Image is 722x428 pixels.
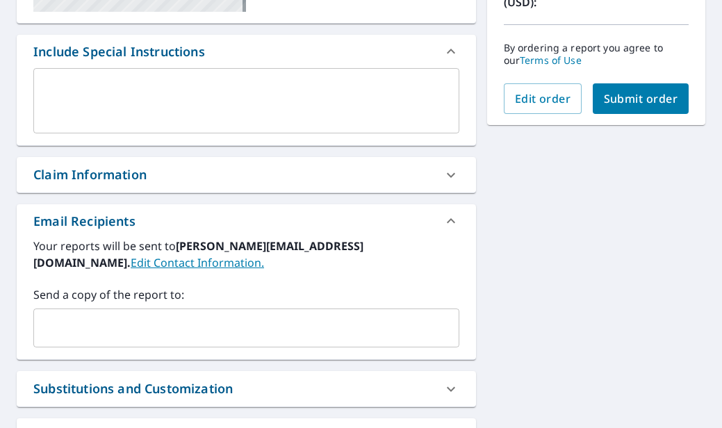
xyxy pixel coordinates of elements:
[515,91,571,106] span: Edit order
[131,255,264,270] a: EditContactInfo
[33,379,233,398] div: Substitutions and Customization
[33,42,205,61] div: Include Special Instructions
[504,42,689,67] p: By ordering a report you agree to our
[520,53,582,67] a: Terms of Use
[33,212,136,231] div: Email Recipients
[17,35,476,68] div: Include Special Instructions
[33,238,459,271] label: Your reports will be sent to
[17,157,476,192] div: Claim Information
[33,165,147,184] div: Claim Information
[33,286,459,303] label: Send a copy of the report to:
[33,238,363,270] b: [PERSON_NAME][EMAIL_ADDRESS][DOMAIN_NAME].
[593,83,689,114] button: Submit order
[504,83,582,114] button: Edit order
[17,204,476,238] div: Email Recipients
[604,91,678,106] span: Submit order
[17,371,476,406] div: Substitutions and Customization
